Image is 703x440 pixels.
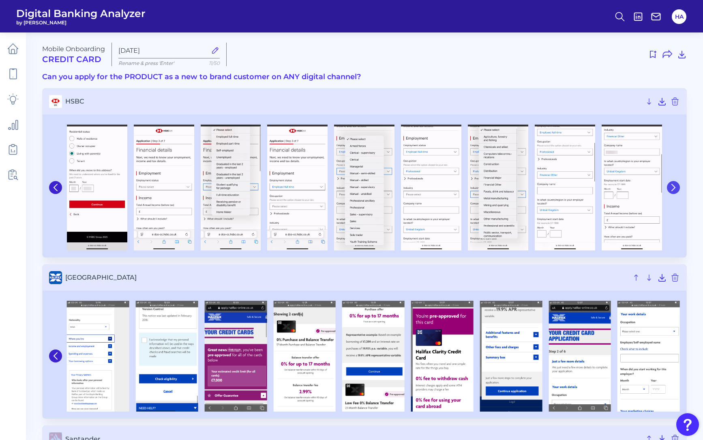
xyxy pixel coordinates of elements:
img: HSBC [201,125,261,250]
img: HSBC [67,125,127,250]
span: by [PERSON_NAME] [16,19,146,26]
img: Halifax [411,301,474,412]
span: Digital Banking Analyzer [16,7,146,19]
img: Halifax [342,301,405,412]
img: Halifax [549,301,611,412]
span: [GEOGRAPHIC_DATA] [65,274,628,281]
img: Halifax [273,301,336,412]
img: HSBC [134,125,194,250]
h2: Credit Card [42,54,105,64]
img: Halifax [136,301,198,412]
p: Rename & press 'Enter' [118,60,220,66]
button: Open Resource Center [676,413,699,436]
img: HSBC [267,125,328,250]
img: Halifax [480,301,542,412]
img: HSBC [468,125,528,250]
img: HSBC [401,125,461,250]
img: HSBC [602,125,662,250]
img: Halifax [617,301,680,412]
button: HA [672,9,686,24]
span: 11/50 [209,60,220,66]
div: Mobile Onboarding [42,45,105,64]
h3: Can you apply for the PRODUCT as a new to brand customer on ANY digital channel? [42,73,687,82]
img: Halifax [67,301,129,412]
span: HSBC [65,97,641,105]
img: HSBC [334,125,394,250]
img: HSBC [535,125,595,250]
img: Halifax [204,301,267,412]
